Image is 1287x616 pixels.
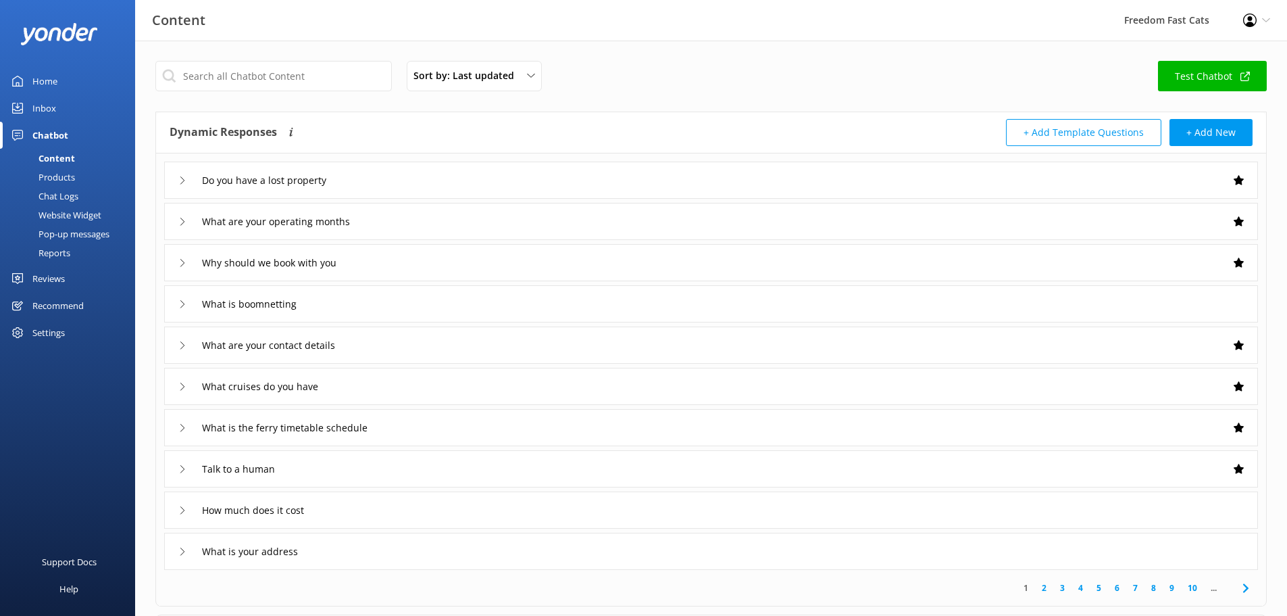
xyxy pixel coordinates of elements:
[1163,582,1181,594] a: 9
[1006,119,1161,146] button: + Add Template Questions
[8,149,75,168] div: Content
[1035,582,1053,594] a: 2
[1053,582,1071,594] a: 3
[8,243,70,262] div: Reports
[1090,582,1108,594] a: 5
[8,187,78,206] div: Chat Logs
[1144,582,1163,594] a: 8
[8,224,109,243] div: Pop-up messages
[413,68,522,83] span: Sort by: Last updated
[8,149,135,168] a: Content
[20,23,98,45] img: yonder-white-logo.png
[1126,582,1144,594] a: 7
[1017,582,1035,594] a: 1
[32,95,56,122] div: Inbox
[32,319,65,346] div: Settings
[152,9,205,31] h3: Content
[1071,582,1090,594] a: 4
[8,168,135,187] a: Products
[155,61,392,91] input: Search all Chatbot Content
[170,119,277,146] h4: Dynamic Responses
[32,68,57,95] div: Home
[8,206,135,224] a: Website Widget
[8,187,135,206] a: Chat Logs
[32,292,84,319] div: Recommend
[32,265,65,292] div: Reviews
[1169,119,1253,146] button: + Add New
[1108,582,1126,594] a: 6
[32,122,68,149] div: Chatbot
[8,224,135,243] a: Pop-up messages
[59,575,78,602] div: Help
[1204,582,1223,594] span: ...
[8,206,101,224] div: Website Widget
[8,168,75,187] div: Products
[1158,61,1267,91] a: Test Chatbot
[1181,582,1204,594] a: 10
[8,243,135,262] a: Reports
[42,548,97,575] div: Support Docs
